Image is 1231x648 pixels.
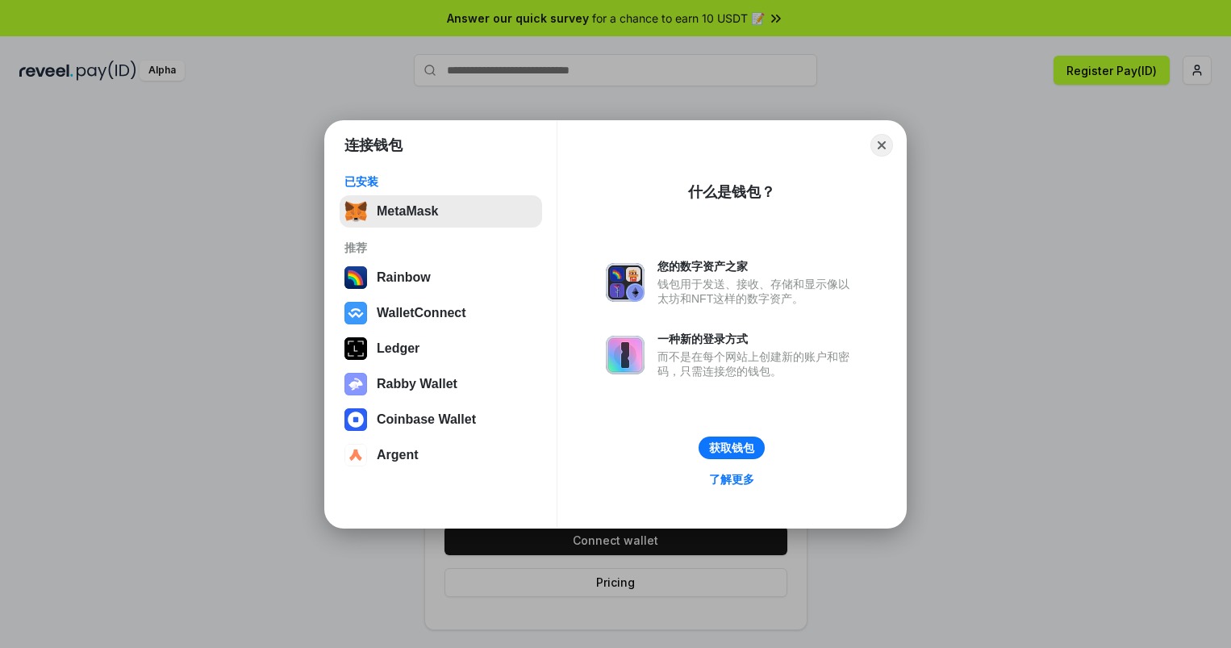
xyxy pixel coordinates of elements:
div: 了解更多 [709,472,754,487]
div: WalletConnect [377,306,466,320]
button: WalletConnect [340,297,542,329]
div: Coinbase Wallet [377,412,476,427]
button: Rainbow [340,261,542,294]
div: 什么是钱包？ [688,182,775,202]
div: 钱包用于发送、接收、存储和显示像以太坊和NFT这样的数字资产。 [657,277,858,306]
div: Ledger [377,341,419,356]
a: 了解更多 [699,469,764,490]
img: svg+xml,%3Csvg%20width%3D%2228%22%20height%3D%2228%22%20viewBox%3D%220%200%2028%2028%22%20fill%3D... [344,408,367,431]
button: Rabby Wallet [340,368,542,400]
div: 已安装 [344,174,537,189]
div: MetaMask [377,204,438,219]
button: Close [870,134,893,157]
img: svg+xml,%3Csvg%20xmlns%3D%22http%3A%2F%2Fwww.w3.org%2F2000%2Fsvg%22%20fill%3D%22none%22%20viewBox... [606,263,645,302]
div: 您的数字资产之家 [657,259,858,274]
div: Rainbow [377,270,431,285]
img: svg+xml,%3Csvg%20width%3D%2228%22%20height%3D%2228%22%20viewBox%3D%220%200%2028%2028%22%20fill%3D... [344,302,367,324]
button: Ledger [340,332,542,365]
div: 推荐 [344,240,537,255]
div: 一种新的登录方式 [657,332,858,346]
img: svg+xml,%3Csvg%20width%3D%2228%22%20height%3D%2228%22%20viewBox%3D%220%200%2028%2028%22%20fill%3D... [344,444,367,466]
button: 获取钱包 [699,437,765,459]
div: Rabby Wallet [377,377,457,391]
div: Argent [377,448,419,462]
h1: 连接钱包 [344,136,403,155]
img: svg+xml,%3Csvg%20xmlns%3D%22http%3A%2F%2Fwww.w3.org%2F2000%2Fsvg%22%20fill%3D%22none%22%20viewBox... [344,373,367,395]
button: Coinbase Wallet [340,403,542,436]
img: svg+xml,%3Csvg%20xmlns%3D%22http%3A%2F%2Fwww.w3.org%2F2000%2Fsvg%22%20fill%3D%22none%22%20viewBox... [606,336,645,374]
img: svg+xml,%3Csvg%20width%3D%22120%22%20height%3D%22120%22%20viewBox%3D%220%200%20120%20120%22%20fil... [344,266,367,289]
img: svg+xml,%3Csvg%20xmlns%3D%22http%3A%2F%2Fwww.w3.org%2F2000%2Fsvg%22%20width%3D%2228%22%20height%3... [344,337,367,360]
div: 而不是在每个网站上创建新的账户和密码，只需连接您的钱包。 [657,349,858,378]
div: 获取钱包 [709,441,754,455]
img: svg+xml,%3Csvg%20fill%3D%22none%22%20height%3D%2233%22%20viewBox%3D%220%200%2035%2033%22%20width%... [344,200,367,223]
button: MetaMask [340,195,542,228]
button: Argent [340,439,542,471]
